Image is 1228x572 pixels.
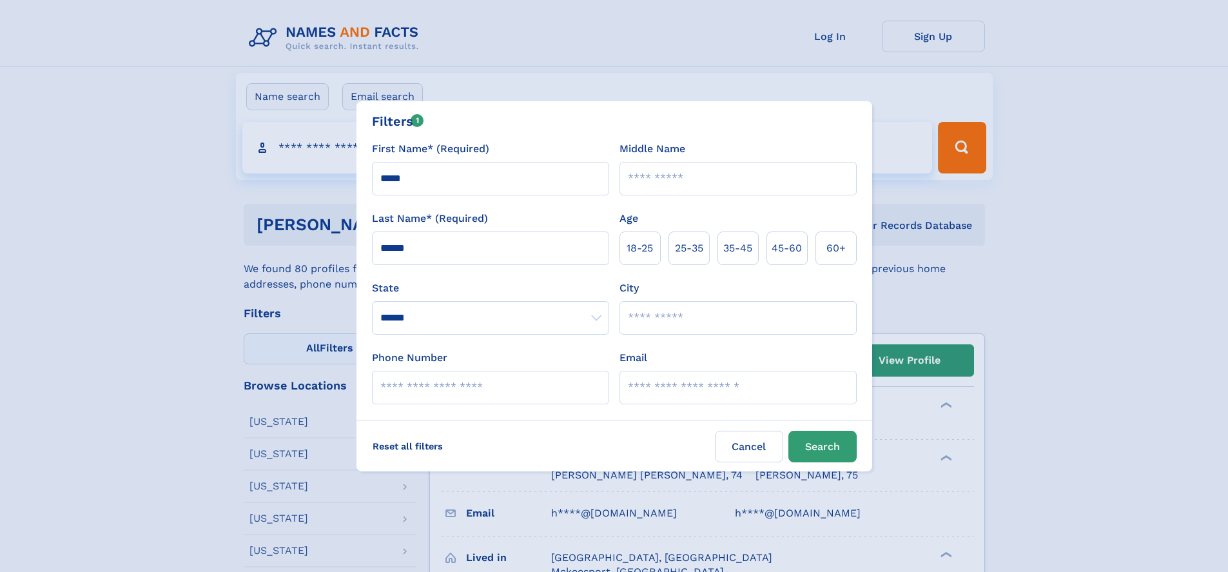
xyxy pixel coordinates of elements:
span: 18‑25 [627,241,653,256]
label: Cancel [715,431,783,462]
label: Middle Name [619,141,685,157]
label: First Name* (Required) [372,141,489,157]
div: Filters [372,112,424,131]
label: City [619,281,639,296]
label: Last Name* (Required) [372,211,488,226]
label: State [372,281,609,296]
span: 35‑45 [723,241,752,256]
span: 45‑60 [772,241,802,256]
button: Search [788,431,857,462]
span: 25‑35 [675,241,703,256]
span: 60+ [826,241,846,256]
label: Reset all filters [364,431,451,462]
label: Phone Number [372,350,447,366]
label: Email [619,350,647,366]
label: Age [619,211,638,226]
